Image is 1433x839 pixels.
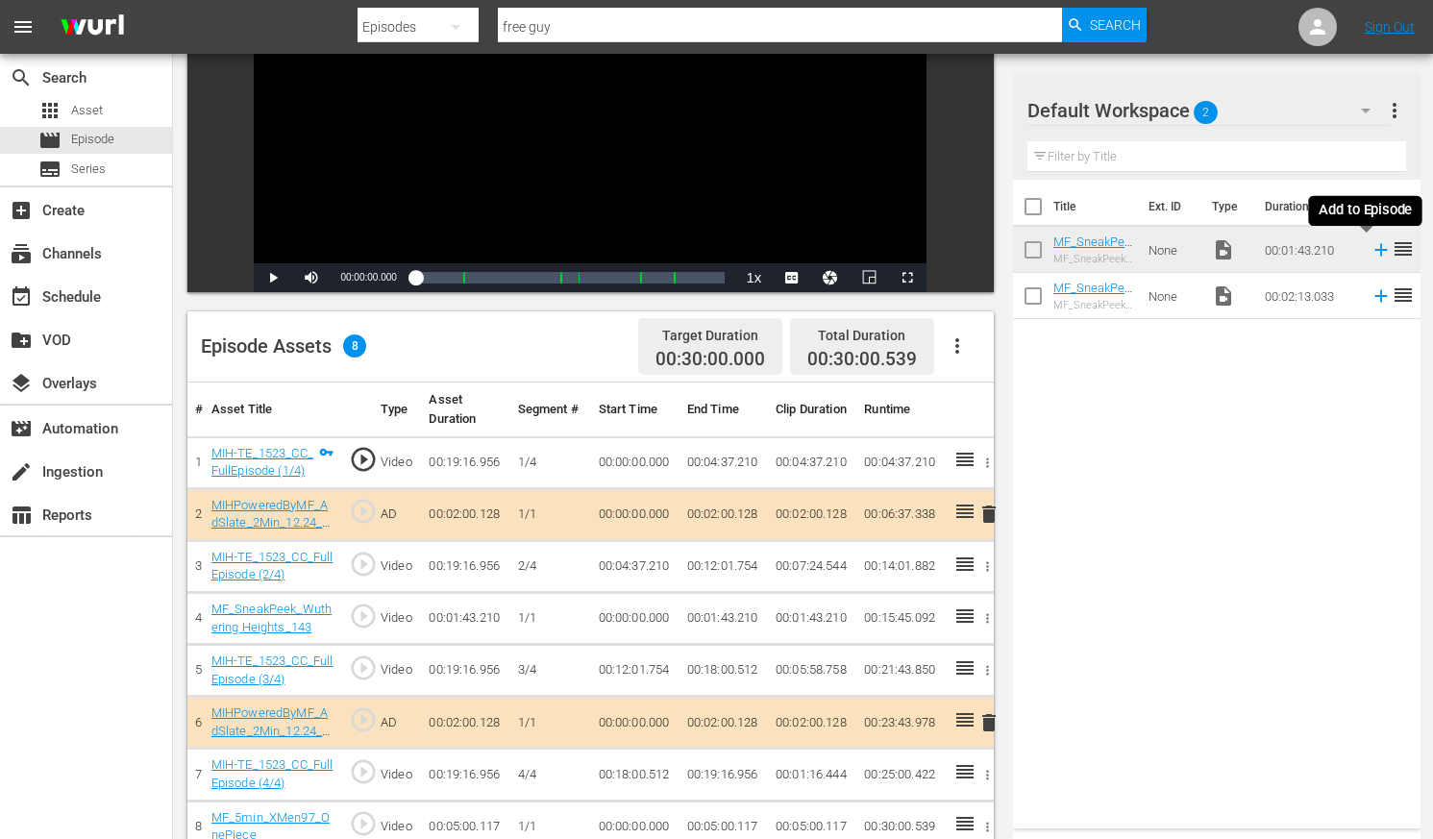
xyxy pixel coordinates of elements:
th: Type [1200,180,1253,234]
td: 00:12:01.754 [679,540,768,592]
th: Ext. ID [1137,180,1200,234]
div: Target Duration [655,322,765,349]
a: MIH-TE_1523_CC_FullEpisode (4/4) [211,757,334,790]
span: 2 [1194,92,1218,133]
td: 00:01:43.210 [421,593,509,645]
td: 00:06:37.338 [856,488,945,540]
td: 00:19:16.956 [421,749,509,801]
td: 00:18:00.512 [679,645,768,697]
th: Start Time [591,382,679,437]
span: Series [71,160,106,179]
td: 00:25:00.422 [856,749,945,801]
td: None [1141,227,1203,273]
span: Episode [38,129,62,152]
th: End Time [679,382,768,437]
td: 1/4 [510,436,591,488]
a: MF_SneakPeek_Wuthering Heights_143 [1053,234,1132,278]
span: VOD [10,329,33,352]
td: 1/1 [510,593,591,645]
td: 00:04:37.210 [856,436,945,488]
td: 3/4 [510,645,591,697]
div: MF_SneakPeek_Five Nights at Freddys 2_213 [1053,299,1133,311]
a: MF_SneakPeek_Wuthering Heights_143 [211,602,332,634]
td: 6 [187,697,204,749]
td: Video [373,593,421,645]
th: Title [1053,180,1137,234]
a: MIH-TE_1523_CC_FullEpisode (2/4) [211,550,334,582]
td: 00:21:43.850 [856,645,945,697]
svg: Add to Episode [1371,285,1392,307]
div: MF_SneakPeek_Wuthering Heights_143 [1053,253,1133,265]
td: 00:04:37.210 [768,436,856,488]
td: 00:19:16.956 [679,749,768,801]
button: Playback Rate [734,263,773,292]
td: 2/4 [510,540,591,592]
span: Search [1090,8,1141,42]
span: reorder [1392,284,1415,307]
td: 00:14:01.882 [856,540,945,592]
td: None [1141,273,1203,319]
span: 8 [343,334,366,358]
span: Episode [71,130,114,149]
button: Play [254,263,292,292]
span: Series [38,158,62,181]
td: 00:19:16.956 [421,436,509,488]
span: Asset [38,99,62,122]
button: delete [977,501,1001,529]
span: play_circle_outline [349,602,378,630]
td: 4 [187,593,204,645]
span: Schedule [10,285,33,308]
td: Video [373,436,421,488]
th: Segment # [510,382,591,437]
button: Jump To Time [811,263,850,292]
th: Asset Duration [421,382,509,437]
span: play_circle_outline [349,809,378,838]
span: Asset [71,101,103,120]
td: 00:19:16.956 [421,645,509,697]
button: more_vert [1383,87,1406,134]
span: 00:30:00.000 [655,349,765,371]
th: Duration [1253,180,1369,234]
td: 00:05:58.758 [768,645,856,697]
a: MIH-TE_1523_CC_FullEpisode (3/4) [211,654,334,686]
span: menu [12,15,35,38]
span: delete [977,711,1001,734]
span: Channels [10,242,33,265]
td: 00:01:43.210 [1257,227,1363,273]
td: 00:04:37.210 [591,540,679,592]
span: play_circle_outline [349,550,378,579]
th: Asset Title [204,382,341,437]
div: Total Duration [807,322,917,349]
td: 00:00:00.000 [591,436,679,488]
button: Fullscreen [888,263,927,292]
td: 00:01:43.210 [768,593,856,645]
td: 00:02:00.128 [768,697,856,749]
span: delete [977,503,1001,526]
td: 1/1 [510,697,591,749]
span: play_circle_outline [349,705,378,734]
span: reorder [1392,237,1415,260]
button: delete [977,708,1001,736]
td: 00:01:43.210 [679,593,768,645]
td: 4/4 [510,749,591,801]
button: Picture-in-Picture [850,263,888,292]
span: Search [10,66,33,89]
span: Reports [10,504,33,527]
a: MIHPoweredByMF_AdSlate_2Min_12.24_LowerVolume [211,498,331,548]
td: 1 [187,436,204,488]
div: Progress Bar [416,272,726,284]
a: MIHPoweredByMF_AdSlate_2Min_12.24_LowerVolume [211,705,331,755]
th: Type [373,382,421,437]
td: 5 [187,645,204,697]
span: Ingestion [10,460,33,483]
td: 00:02:00.128 [421,488,509,540]
span: play_circle_outline [349,445,378,474]
div: Episode Assets [201,334,366,358]
td: 00:18:00.512 [591,749,679,801]
button: Captions [773,263,811,292]
span: play_circle_outline [349,757,378,786]
td: 00:02:00.128 [679,697,768,749]
td: 00:00:00.000 [591,593,679,645]
span: Video [1212,238,1235,261]
td: 3 [187,540,204,592]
